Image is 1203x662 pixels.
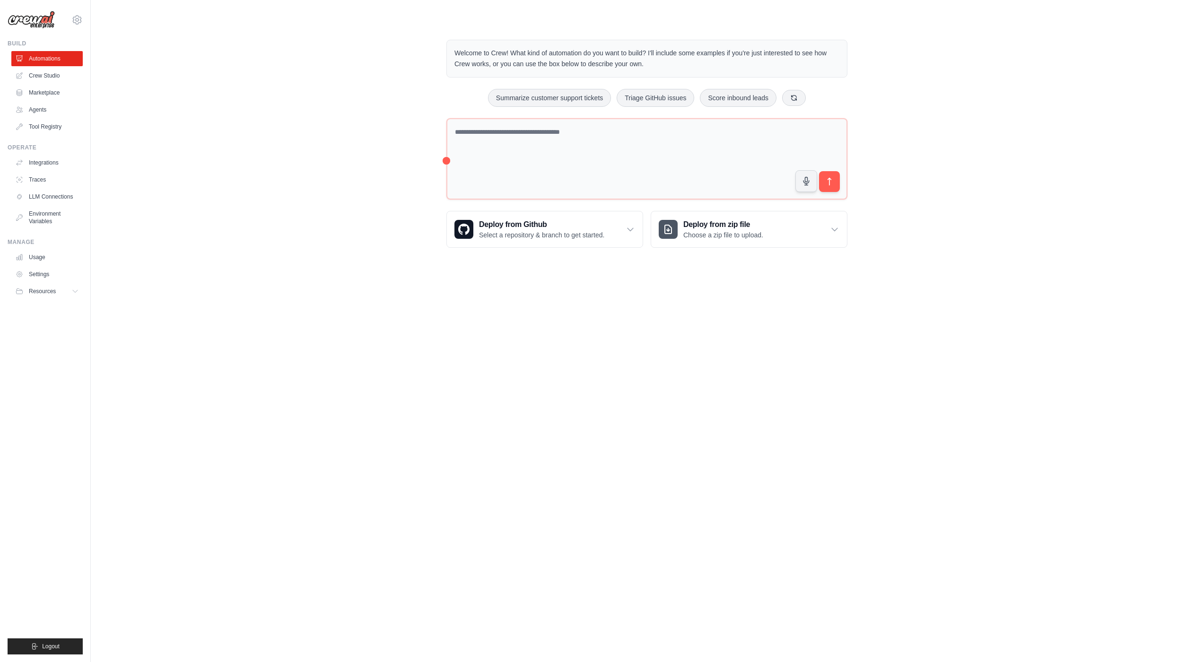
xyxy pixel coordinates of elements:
[11,206,83,229] a: Environment Variables
[11,155,83,170] a: Integrations
[479,219,604,230] h3: Deploy from Github
[11,250,83,265] a: Usage
[11,102,83,117] a: Agents
[8,11,55,29] img: Logo
[29,287,56,295] span: Resources
[11,119,83,134] a: Tool Registry
[11,189,83,204] a: LLM Connections
[11,51,83,66] a: Automations
[42,643,60,650] span: Logout
[617,89,694,107] button: Triage GitHub issues
[11,284,83,299] button: Resources
[11,68,83,83] a: Crew Studio
[11,267,83,282] a: Settings
[8,40,83,47] div: Build
[700,89,776,107] button: Score inbound leads
[479,230,604,240] p: Select a repository & branch to get started.
[8,638,83,654] button: Logout
[454,48,839,70] p: Welcome to Crew! What kind of automation do you want to build? I'll include some examples if you'...
[488,89,611,107] button: Summarize customer support tickets
[683,230,763,240] p: Choose a zip file to upload.
[11,85,83,100] a: Marketplace
[8,238,83,246] div: Manage
[683,219,763,230] h3: Deploy from zip file
[11,172,83,187] a: Traces
[8,144,83,151] div: Operate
